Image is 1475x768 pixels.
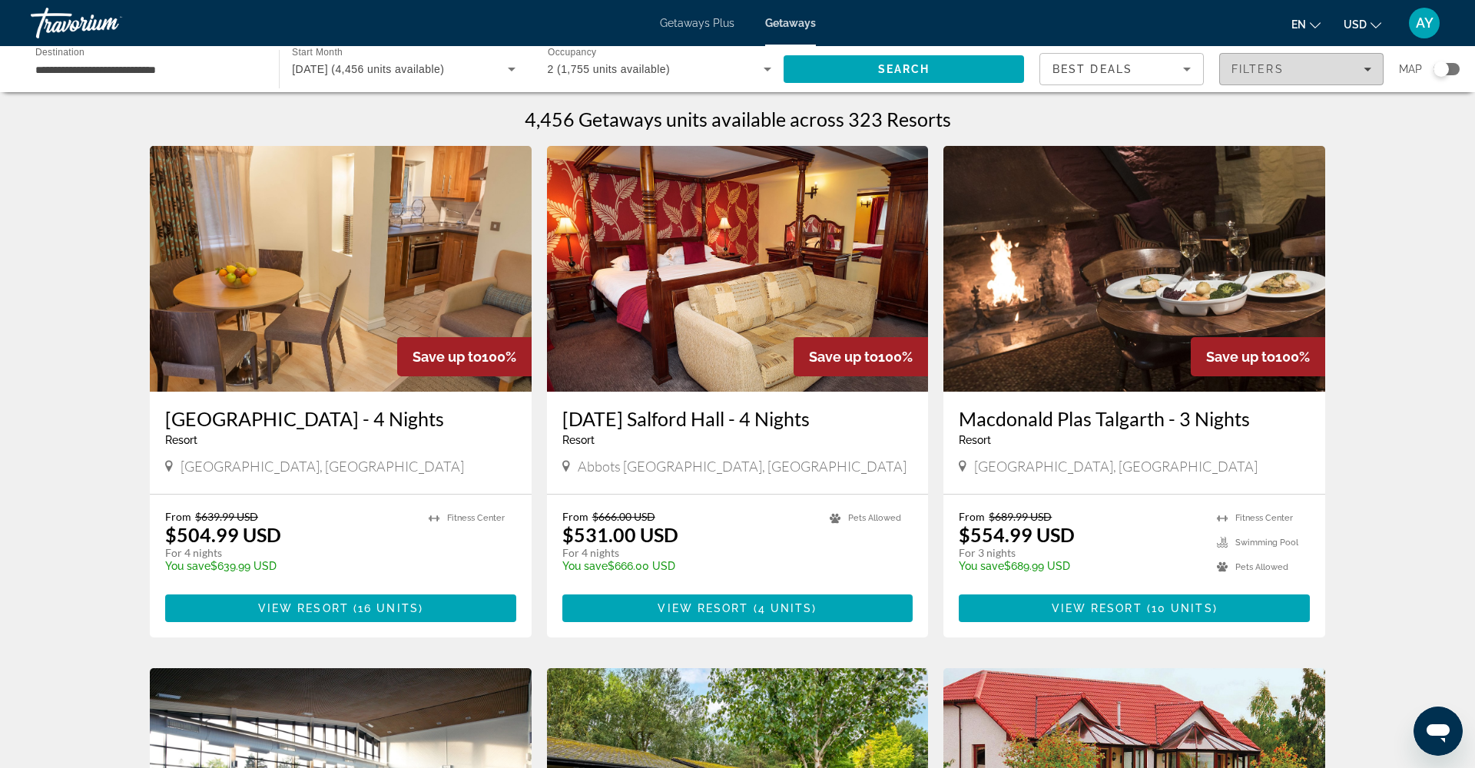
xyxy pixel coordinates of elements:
img: Macdonald Plas Talgarth - 3 Nights [943,146,1325,392]
a: [DATE] Salford Hall - 4 Nights [562,407,913,430]
p: $689.99 USD [959,560,1202,572]
span: $639.99 USD [195,510,258,523]
span: 10 units [1152,602,1213,614]
span: AY [1416,15,1434,31]
a: [GEOGRAPHIC_DATA] - 4 Nights [165,407,516,430]
span: Pets Allowed [848,513,901,523]
input: Select destination [35,61,259,79]
p: For 4 nights [165,546,413,560]
img: Woodford Bridge Country Club - 4 Nights [150,146,532,392]
span: Resort [562,434,595,446]
p: $504.99 USD [165,523,281,546]
p: $639.99 USD [165,560,413,572]
span: Save up to [809,349,878,365]
span: You save [165,560,210,572]
p: $666.00 USD [562,560,815,572]
span: You save [959,560,1004,572]
iframe: Кнопка запуска окна обмена сообщениями [1414,707,1463,756]
span: Swimming Pool [1235,538,1298,548]
button: Search [784,55,1024,83]
span: en [1291,18,1306,31]
button: View Resort(4 units) [562,594,913,622]
button: View Resort(16 units) [165,594,516,622]
span: Save up to [1206,349,1275,365]
a: Macdonald Plas Talgarth - 3 Nights [959,407,1310,430]
span: View Resort [658,602,748,614]
p: For 4 nights [562,546,815,560]
a: Getaways Plus [660,17,734,29]
span: ( ) [1142,602,1218,614]
button: Filters [1219,53,1384,85]
span: 16 units [358,602,419,614]
div: 100% [397,337,532,376]
span: View Resort [1052,602,1142,614]
span: From [165,510,191,523]
h1: 4,456 Getaways units available across 323 Resorts [525,108,951,131]
span: Fitness Center [447,513,505,523]
span: ( ) [749,602,817,614]
span: View Resort [258,602,349,614]
span: $689.99 USD [989,510,1052,523]
span: [DATE] (4,456 units available) [292,63,444,75]
button: User Menu [1404,7,1444,39]
span: 2 (1,755 units available) [548,63,671,75]
div: 100% [1191,337,1325,376]
span: [GEOGRAPHIC_DATA], [GEOGRAPHIC_DATA] [974,458,1258,475]
span: Best Deals [1052,63,1132,75]
span: From [562,510,588,523]
span: $666.00 USD [592,510,655,523]
p: For 3 nights [959,546,1202,560]
span: Occupancy [548,48,596,58]
span: ( ) [349,602,423,614]
span: Fitness Center [1235,513,1293,523]
a: Travorium [31,3,184,43]
p: $554.99 USD [959,523,1075,546]
mat-select: Sort by [1052,60,1191,78]
span: Resort [959,434,991,446]
span: Abbots [GEOGRAPHIC_DATA], [GEOGRAPHIC_DATA] [578,458,907,475]
span: 4 units [758,602,813,614]
span: From [959,510,985,523]
span: Start Month [292,48,343,58]
img: Karma Salford Hall - 4 Nights [547,146,929,392]
span: Resort [165,434,197,446]
a: Getaways [765,17,816,29]
button: View Resort(10 units) [959,594,1310,622]
span: [GEOGRAPHIC_DATA], [GEOGRAPHIC_DATA] [181,458,464,475]
span: Destination [35,47,85,57]
span: Pets Allowed [1235,562,1288,572]
div: 100% [794,337,928,376]
span: Filters [1231,63,1284,75]
span: You save [562,560,608,572]
span: Save up to [413,349,482,365]
button: Change language [1291,13,1321,35]
span: USD [1344,18,1367,31]
p: $531.00 USD [562,523,678,546]
button: Change currency [1344,13,1381,35]
span: Map [1399,58,1422,80]
span: Search [878,63,930,75]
